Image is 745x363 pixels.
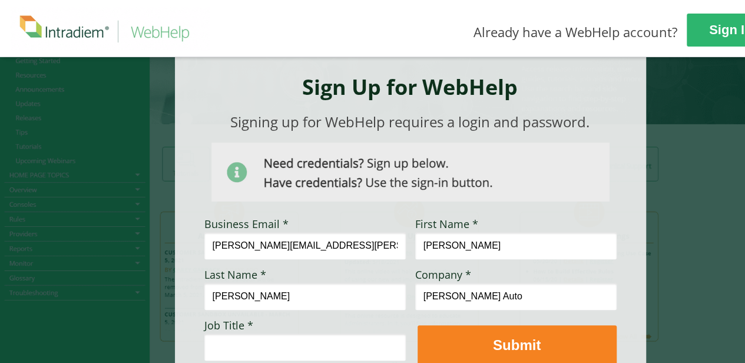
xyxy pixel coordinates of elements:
span: First Name * [415,217,478,231]
span: Company * [415,268,471,282]
span: Business Email * [204,217,289,231]
span: Job Title * [204,318,253,332]
img: Need Credentials? Sign up below. Have Credentials? Use the sign-in button. [211,143,610,202]
span: Already have a WebHelp account? [474,23,678,41]
strong: Sign Up for WebHelp [302,72,518,101]
span: Last Name * [204,268,266,282]
strong: Submit [493,337,541,353]
span: Signing up for WebHelp requires a login and password. [230,112,590,131]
